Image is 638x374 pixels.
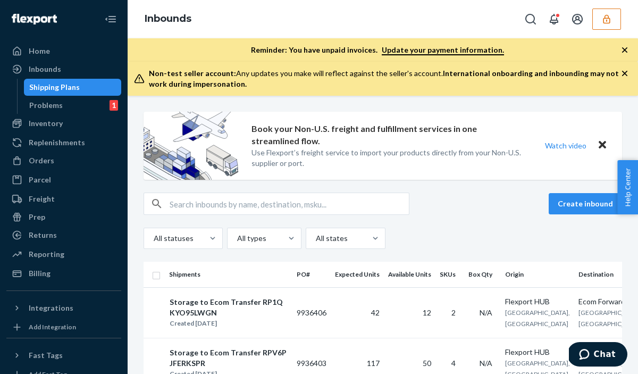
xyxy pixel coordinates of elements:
div: Inbounds [29,64,61,74]
div: Home [29,46,50,56]
th: SKUs [435,262,464,287]
span: N/A [480,308,492,317]
button: Close [595,138,609,153]
a: Freight [6,190,121,207]
div: Problems [29,100,63,111]
button: Open account menu [567,9,588,30]
a: Reporting [6,246,121,263]
div: Flexport HUB [505,347,570,358]
div: Inventory [29,118,63,129]
span: 12 [423,308,431,317]
p: Reminder: You have unpaid invoices. [251,45,504,55]
span: Non-test seller account: [149,69,236,78]
a: Returns [6,227,121,244]
a: Shipping Plans [24,79,122,96]
button: Open Search Box [520,9,541,30]
input: All statuses [153,233,154,244]
th: Origin [501,262,574,287]
p: Book your Non-U.S. freight and fulfillment services in one streamlined flow. [251,123,525,147]
div: Flexport HUB [505,296,570,307]
div: Prep [29,212,45,222]
div: Billing [29,268,51,279]
th: Available Units [384,262,435,287]
div: Orders [29,155,54,166]
p: Use Flexport’s freight service to import your products directly from your Non-U.S. supplier or port. [251,147,525,169]
a: Add Integration [6,321,121,334]
div: Reporting [29,249,64,260]
span: [GEOGRAPHIC_DATA], [GEOGRAPHIC_DATA] [505,309,570,328]
button: Integrations [6,300,121,317]
div: Freight [29,194,55,204]
a: Home [6,43,121,60]
span: N/A [480,359,492,368]
span: 50 [423,359,431,368]
a: Replenishments [6,134,121,151]
a: Inventory [6,115,121,132]
a: Orders [6,152,121,169]
div: Storage to Ecom Transfer RPV6PJFERKSPR [170,347,288,369]
button: Open notifications [543,9,565,30]
td: 9936406 [292,287,331,338]
div: Integrations [29,303,73,313]
div: Returns [29,230,57,240]
a: Problems1 [24,97,122,114]
div: Shipping Plans [29,82,80,93]
ol: breadcrumbs [136,4,200,35]
input: All types [236,233,237,244]
img: Flexport logo [12,14,57,24]
th: Shipments [165,262,292,287]
div: Fast Tags [29,350,63,361]
a: Prep [6,209,121,226]
a: Parcel [6,171,121,188]
th: Box Qty [464,262,501,287]
div: Replenishments [29,137,85,148]
div: Parcel [29,174,51,185]
input: Search inbounds by name, destination, msku... [170,193,409,214]
span: 117 [367,359,380,368]
span: 42 [371,308,380,317]
div: Add Integration [29,322,76,331]
button: Create inbound [549,193,622,214]
a: Billing [6,265,121,282]
th: Expected Units [331,262,384,287]
input: All states [315,233,316,244]
a: Inbounds [6,61,121,78]
div: Any updates you make will reflect against the seller's account. [149,68,621,89]
div: Storage to Ecom Transfer RP1QKYO95LWGN [170,297,288,318]
div: Created [DATE] [170,318,288,329]
button: Fast Tags [6,347,121,364]
button: Close Navigation [100,9,121,30]
a: Update your payment information. [382,45,504,55]
a: Inbounds [145,13,191,24]
span: 2 [451,308,456,317]
button: Help Center [617,160,638,214]
span: 4 [451,359,456,368]
iframe: Opens a widget where you can chat to one of our agents [569,342,627,369]
div: 1 [110,100,118,111]
th: PO# [292,262,331,287]
button: Watch video [538,138,593,153]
